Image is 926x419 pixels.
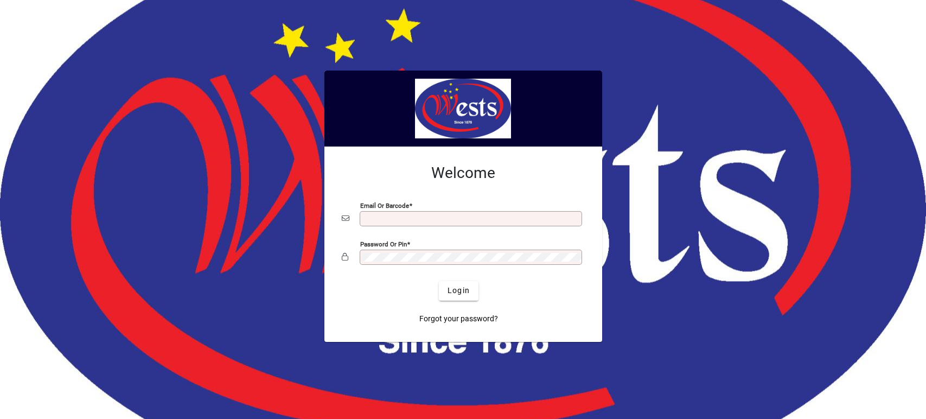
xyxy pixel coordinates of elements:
[419,313,498,325] span: Forgot your password?
[360,201,409,209] mat-label: Email or Barcode
[360,240,407,247] mat-label: Password or Pin
[342,164,585,182] h2: Welcome
[415,309,502,329] a: Forgot your password?
[439,281,478,301] button: Login
[448,285,470,296] span: Login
